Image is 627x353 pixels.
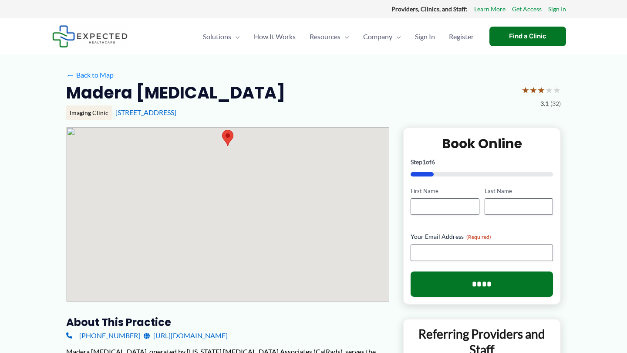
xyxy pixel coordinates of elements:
a: Sign In [408,21,442,52]
h2: Book Online [411,135,553,152]
a: [PHONE_NUMBER] [66,329,140,342]
img: Expected Healthcare Logo - side, dark font, small [52,25,128,48]
span: ★ [545,82,553,98]
span: 3.1 [540,98,549,109]
span: ★ [537,82,545,98]
a: Learn More [474,3,506,15]
span: 6 [431,158,435,166]
a: [STREET_ADDRESS] [115,108,176,116]
a: SolutionsMenu Toggle [196,21,247,52]
span: Resources [310,21,340,52]
div: Imaging Clinic [66,105,112,120]
span: How It Works [254,21,296,52]
a: Find a Clinic [489,27,566,46]
span: ★ [553,82,561,98]
label: Last Name [485,187,553,195]
nav: Primary Site Navigation [196,21,481,52]
p: Step of [411,159,553,165]
span: Register [449,21,474,52]
span: ★ [529,82,537,98]
span: Menu Toggle [340,21,349,52]
span: Menu Toggle [231,21,240,52]
strong: Providers, Clinics, and Staff: [391,5,468,13]
a: Register [442,21,481,52]
span: Solutions [203,21,231,52]
span: ← [66,71,74,79]
a: [URL][DOMAIN_NAME] [144,329,228,342]
a: ←Back to Map [66,68,114,81]
span: (32) [550,98,561,109]
a: ResourcesMenu Toggle [303,21,356,52]
span: 1 [422,158,426,166]
h2: Madera [MEDICAL_DATA] [66,82,285,103]
span: Sign In [415,21,435,52]
a: How It Works [247,21,303,52]
a: CompanyMenu Toggle [356,21,408,52]
a: Sign In [548,3,566,15]
a: Get Access [512,3,542,15]
span: ★ [522,82,529,98]
span: (Required) [466,234,491,240]
span: Company [363,21,392,52]
span: Menu Toggle [392,21,401,52]
h3: About this practice [66,316,389,329]
label: Your Email Address [411,232,553,241]
label: First Name [411,187,479,195]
